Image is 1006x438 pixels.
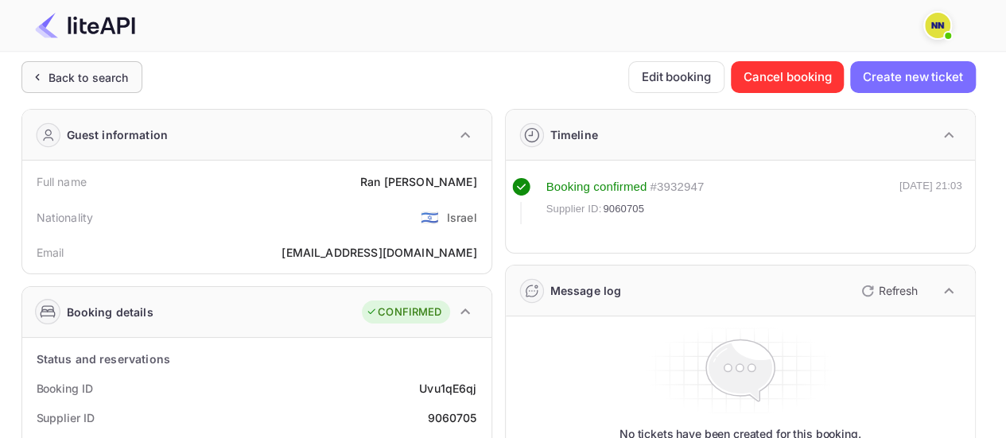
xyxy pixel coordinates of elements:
button: Cancel booking [731,61,845,93]
div: Uvu1qE6qj [419,380,476,397]
div: Booking details [67,304,153,320]
p: Refresh [879,282,918,299]
span: 9060705 [603,201,644,217]
div: CONFIRMED [366,304,441,320]
div: Nationality [37,209,94,226]
button: Create new ticket [850,61,975,93]
div: Ran [PERSON_NAME] [360,173,477,190]
div: Booking ID [37,380,93,397]
div: Timeline [550,126,598,143]
div: Status and reservations [37,351,170,367]
img: LiteAPI Logo [35,13,135,38]
div: Email [37,244,64,261]
div: Supplier ID [37,409,95,426]
div: Guest information [67,126,169,143]
div: Message log [550,282,622,299]
div: # 3932947 [650,178,704,196]
div: [EMAIL_ADDRESS][DOMAIN_NAME] [282,244,476,261]
span: United States [420,203,438,231]
button: Refresh [852,278,924,304]
div: [DATE] 21:03 [899,178,962,224]
div: Israel [447,209,477,226]
div: 9060705 [427,409,476,426]
img: N/A N/A [925,13,950,38]
div: Full name [37,173,87,190]
div: Booking confirmed [546,178,647,196]
span: Supplier ID: [546,201,602,217]
div: Back to search [49,69,129,86]
button: Edit booking [628,61,724,93]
